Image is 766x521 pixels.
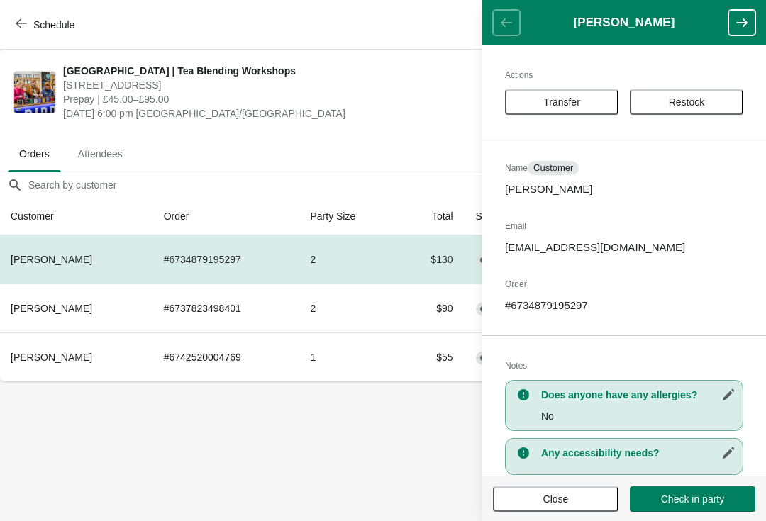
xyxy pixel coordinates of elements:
span: Schedule [33,19,74,30]
img: Glasgow | Tea Blending Workshops [14,72,55,113]
td: $130 [399,235,465,284]
span: Close [543,493,569,505]
button: Check in party [630,486,755,512]
button: Close [493,486,618,512]
span: [PERSON_NAME] [11,254,92,265]
span: Customer [533,162,573,174]
h3: Does anyone have any allergies? [541,388,736,402]
p: # 6734879195297 [505,298,743,313]
td: 2 [299,284,398,332]
span: [PERSON_NAME] [11,352,92,363]
span: [GEOGRAPHIC_DATA] | Tea Blending Workshops [63,64,498,78]
span: Attendees [67,141,134,167]
input: Search by customer [28,172,765,198]
td: $90 [399,284,465,332]
span: Orders [8,141,61,167]
p: [PERSON_NAME] [505,182,743,196]
h2: Email [505,219,743,233]
p: [EMAIL_ADDRESS][DOMAIN_NAME] [505,240,743,254]
td: $55 [399,332,465,381]
button: Schedule [7,12,86,38]
span: Prepay | £45.00–£95.00 [63,92,498,106]
p: No [541,409,736,423]
button: Restock [630,89,743,115]
td: # 6734879195297 [152,235,299,284]
td: # 6737823498401 [152,284,299,332]
span: Transfer [543,96,580,108]
h2: Notes [505,359,743,373]
th: Order [152,198,299,235]
span: [STREET_ADDRESS] [63,78,498,92]
td: 1 [299,332,398,381]
span: Restock [669,96,705,108]
h1: [PERSON_NAME] [520,16,728,30]
h2: Actions [505,68,743,82]
h2: Name [505,161,743,175]
span: [DATE] 6:00 pm [GEOGRAPHIC_DATA]/[GEOGRAPHIC_DATA] [63,106,498,121]
button: Transfer [505,89,618,115]
th: Total [399,198,465,235]
td: # 6742520004769 [152,332,299,381]
th: Status [465,198,552,235]
th: Party Size [299,198,398,235]
span: Check in party [661,493,724,505]
td: 2 [299,235,398,284]
h2: Order [505,277,743,291]
h3: Any accessibility needs? [541,446,736,460]
span: [PERSON_NAME] [11,303,92,314]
